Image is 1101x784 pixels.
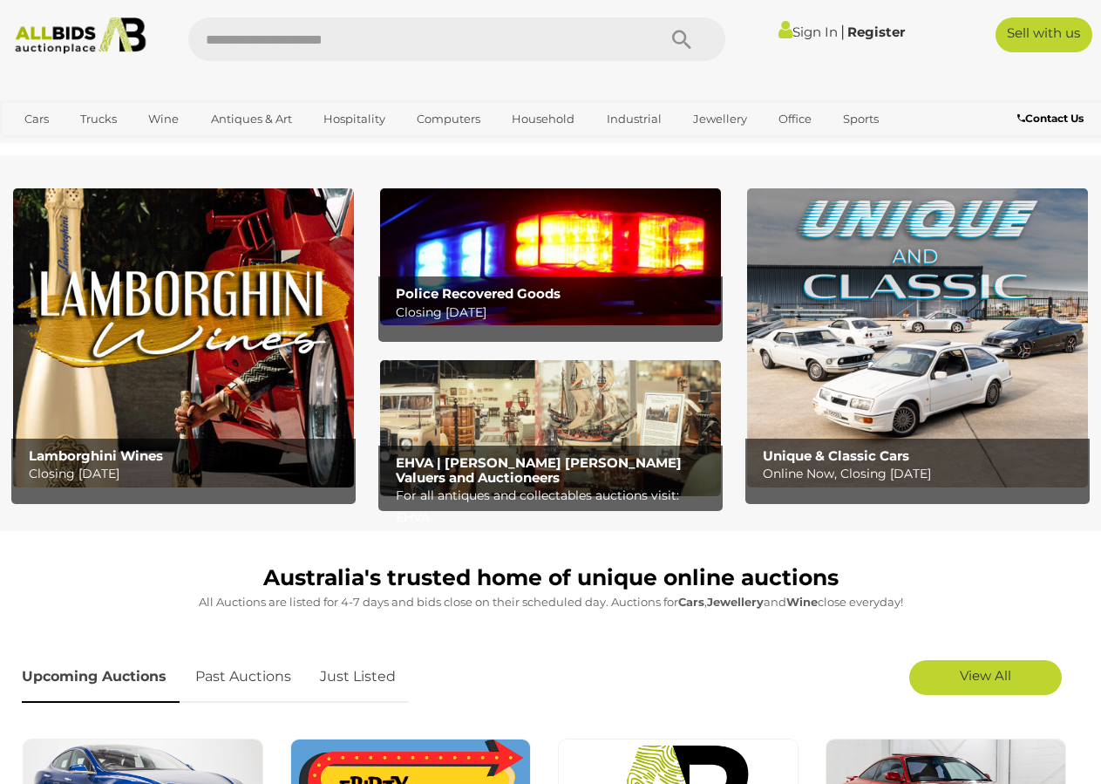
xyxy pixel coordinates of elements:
b: Police Recovered Goods [396,285,561,302]
img: EHVA | Evans Hastings Valuers and Auctioneers [380,360,721,497]
strong: Wine [786,595,818,609]
a: Sports [832,105,890,133]
img: Lamborghini Wines [13,188,354,487]
button: Search [638,17,725,61]
p: For all antiques and collectables auctions visit: EHVA [396,485,715,528]
a: Police Recovered Goods Police Recovered Goods Closing [DATE] [380,188,721,324]
a: Past Auctions [182,651,304,703]
a: Jewellery [682,105,758,133]
span: | [840,22,845,41]
img: Allbids.com.au [8,17,153,54]
p: All Auctions are listed for 4-7 days and bids close on their scheduled day. Auctions for , and cl... [22,592,1079,612]
a: Hospitality [312,105,397,133]
a: Cars [13,105,60,133]
a: Computers [405,105,492,133]
a: Register [847,24,905,40]
a: Lamborghini Wines Lamborghini Wines Closing [DATE] [13,188,354,487]
a: EHVA | Evans Hastings Valuers and Auctioneers EHVA | [PERSON_NAME] [PERSON_NAME] Valuers and Auct... [380,360,721,497]
p: Closing [DATE] [396,302,715,324]
img: Unique & Classic Cars [747,188,1088,487]
a: Trucks [69,105,128,133]
strong: Jewellery [707,595,764,609]
a: Sell with us [996,17,1092,52]
p: Closing [DATE] [29,463,348,485]
a: Office [767,105,823,133]
a: Upcoming Auctions [22,651,180,703]
a: Antiques & Art [200,105,303,133]
a: View All [909,660,1062,695]
a: Sign In [778,24,838,40]
a: Wine [137,105,190,133]
b: Unique & Classic Cars [763,447,909,464]
b: Lamborghini Wines [29,447,163,464]
b: EHVA | [PERSON_NAME] [PERSON_NAME] Valuers and Auctioneers [396,454,682,486]
strong: Cars [678,595,704,609]
span: View All [960,667,1011,684]
h1: Australia's trusted home of unique online auctions [22,566,1079,590]
a: Household [500,105,586,133]
img: Police Recovered Goods [380,188,721,324]
p: Online Now, Closing [DATE] [763,463,1082,485]
a: Unique & Classic Cars Unique & Classic Cars Online Now, Closing [DATE] [747,188,1088,487]
b: Contact Us [1017,112,1084,125]
a: Contact Us [1017,109,1088,128]
a: Industrial [595,105,673,133]
a: [GEOGRAPHIC_DATA] [13,133,160,162]
a: Just Listed [307,651,409,703]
